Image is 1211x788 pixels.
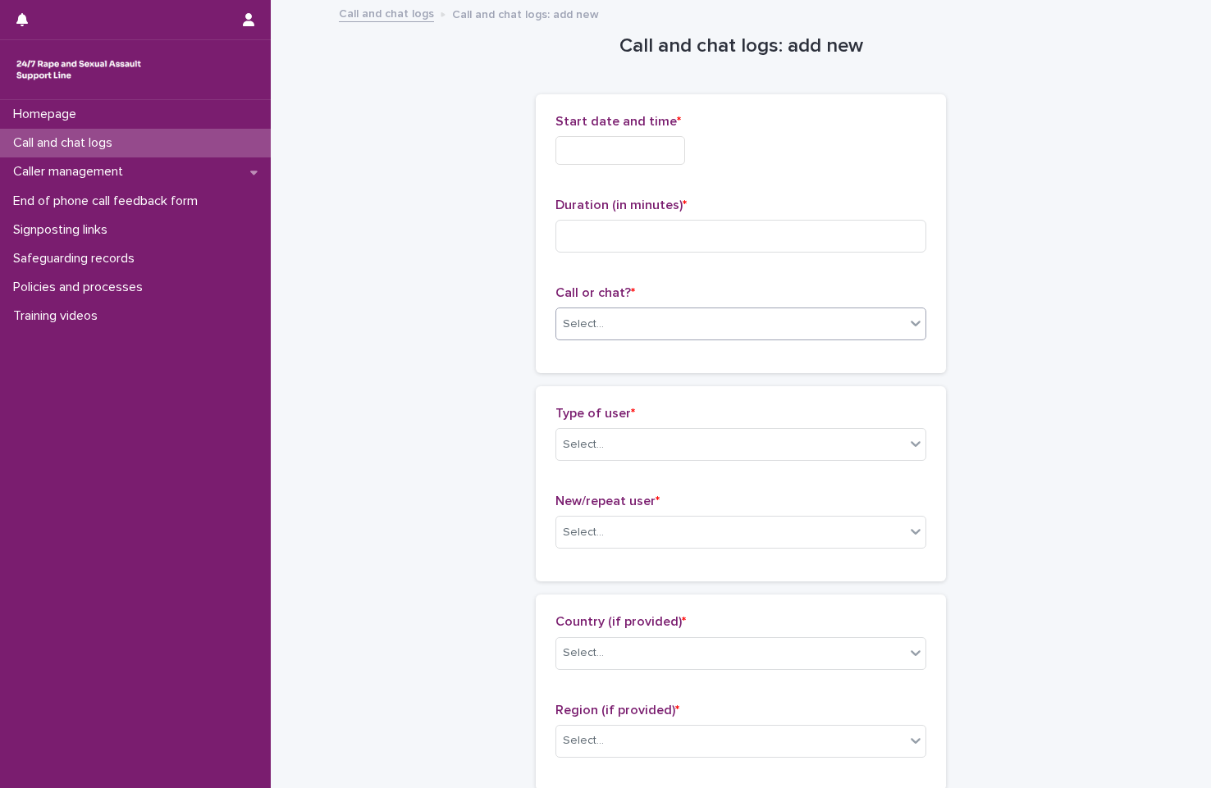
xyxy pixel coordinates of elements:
[555,494,660,508] span: New/repeat user
[7,164,136,180] p: Caller management
[7,251,148,266] p: Safeguarding records
[555,704,679,717] span: Region (if provided)
[555,615,686,628] span: Country (if provided)
[563,732,604,749] div: Select...
[339,3,434,22] a: Call and chat logs
[563,645,604,662] div: Select...
[13,53,144,86] img: rhQMoQhaT3yELyF149Cw
[555,198,687,212] span: Duration (in minutes)
[563,524,604,541] div: Select...
[555,115,681,128] span: Start date and time
[7,308,111,324] p: Training videos
[7,194,211,209] p: End of phone call feedback form
[7,222,121,238] p: Signposting links
[563,316,604,333] div: Select...
[536,34,946,58] h1: Call and chat logs: add new
[7,280,156,295] p: Policies and processes
[563,436,604,453] div: Select...
[555,407,635,420] span: Type of user
[555,286,635,299] span: Call or chat?
[7,107,89,122] p: Homepage
[7,135,126,151] p: Call and chat logs
[452,4,599,22] p: Call and chat logs: add new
